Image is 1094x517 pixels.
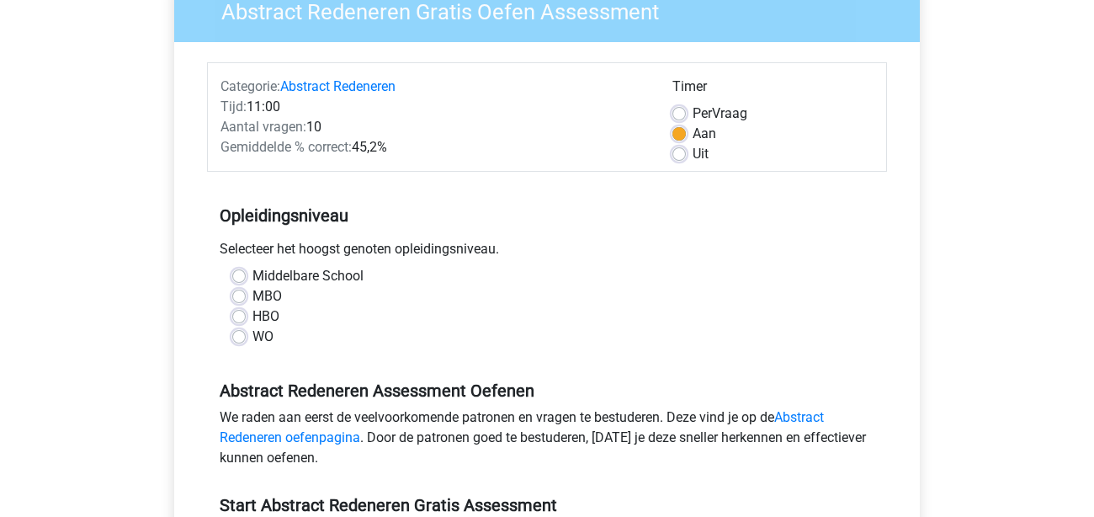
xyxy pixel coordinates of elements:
label: WO [252,327,273,347]
label: Middelbare School [252,266,364,286]
label: HBO [252,306,279,327]
div: 11:00 [208,97,660,117]
span: Tijd: [220,99,247,115]
div: 45,2% [208,137,660,157]
label: Vraag [693,104,747,124]
div: We raden aan eerst de veelvoorkomende patronen en vragen te bestuderen. Deze vind je op de . Door... [207,408,887,475]
a: Abstract Redeneren [280,78,396,94]
label: Uit [693,144,709,164]
h5: Opleidingsniveau [220,199,874,232]
label: MBO [252,286,282,306]
h5: Abstract Redeneren Assessment Oefenen [220,381,874,401]
span: Aantal vragen: [220,119,306,135]
span: Gemiddelde % correct: [220,139,352,155]
h5: Start Abstract Redeneren Gratis Assessment [220,495,874,515]
div: 10 [208,117,660,137]
div: Selecteer het hoogst genoten opleidingsniveau. [207,239,887,266]
label: Aan [693,124,716,144]
span: Per [693,105,712,121]
div: Timer [672,77,874,104]
span: Categorie: [220,78,280,94]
